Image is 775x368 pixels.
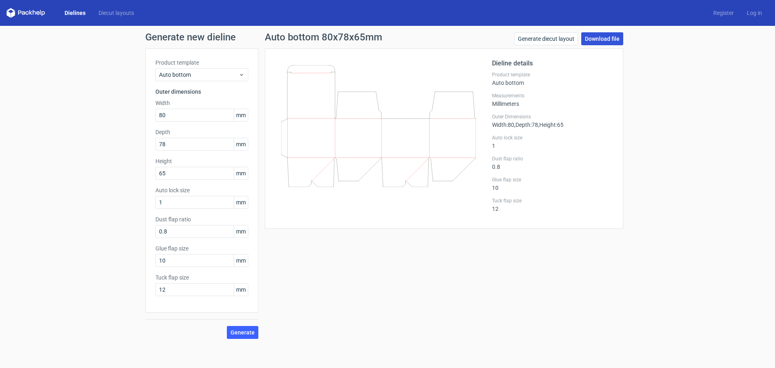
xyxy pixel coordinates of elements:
[145,32,630,42] h1: Generate new dieline
[492,177,613,183] label: Glue flap size
[492,59,613,68] h2: Dieline details
[155,157,248,165] label: Height
[514,122,538,128] span: , Depth : 78
[492,114,613,120] label: Outer Dimensions
[155,59,248,67] label: Product template
[155,273,248,282] label: Tuck flap size
[514,32,578,45] a: Generate diecut layout
[234,138,248,150] span: mm
[492,156,613,170] div: 0.8
[492,156,613,162] label: Dust flap ratio
[492,177,613,191] div: 10
[492,93,613,107] div: Millimeters
[265,32,382,42] h1: Auto bottom 80x78x65mm
[230,330,255,335] span: Generate
[234,109,248,121] span: mm
[492,198,613,212] div: 12
[155,215,248,223] label: Dust flap ratio
[492,198,613,204] label: Tuck flap size
[58,9,92,17] a: Dielines
[234,254,248,267] span: mm
[159,71,239,79] span: Auto bottom
[155,88,248,96] h3: Outer dimensions
[234,284,248,296] span: mm
[492,71,613,86] div: Auto bottom
[538,122,563,128] span: , Height : 65
[492,135,613,141] label: Auto lock size
[707,9,740,17] a: Register
[92,9,140,17] a: Diecut layouts
[234,225,248,238] span: mm
[227,326,258,339] button: Generate
[740,9,769,17] a: Log in
[492,71,613,78] label: Product template
[155,186,248,194] label: Auto lock size
[492,93,613,99] label: Measurements
[492,122,514,128] span: Width : 80
[581,32,623,45] a: Download file
[234,167,248,179] span: mm
[155,244,248,252] label: Glue flap size
[155,99,248,107] label: Width
[155,128,248,136] label: Depth
[492,135,613,149] div: 1
[234,196,248,208] span: mm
